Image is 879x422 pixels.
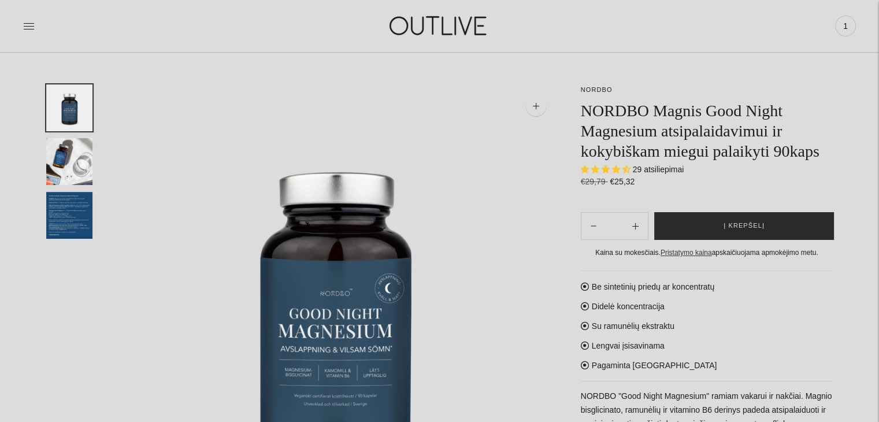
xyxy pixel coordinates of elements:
button: Translation missing: en.general.accessibility.image_thumbail [46,138,92,185]
a: Pristatymo kaina [661,249,712,257]
h1: NORDBO Magnis Good Night Magnesium atsipalaidavimui ir kokybiškam miegui palaikyti 90kaps [581,101,833,161]
span: 4.69 stars [581,165,633,174]
button: Į krepšelį [654,212,834,240]
button: Translation missing: en.general.accessibility.image_thumbail [46,84,92,131]
span: 1 [837,18,854,34]
s: €29,79 [581,177,608,186]
a: 1 [835,13,856,39]
button: Add product quantity [581,212,606,240]
button: Subtract product quantity [623,212,648,240]
span: 29 atsiliepimai [633,165,684,174]
a: NORDBO [581,86,613,93]
img: OUTLIVE [367,6,511,46]
span: €25,32 [610,177,635,186]
input: Product quantity [606,218,623,235]
div: Kaina su mokesčiais. apskaičiuojama apmokėjimo metu. [581,247,833,259]
button: Translation missing: en.general.accessibility.image_thumbail [46,192,92,239]
span: Į krepšelį [724,220,765,232]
